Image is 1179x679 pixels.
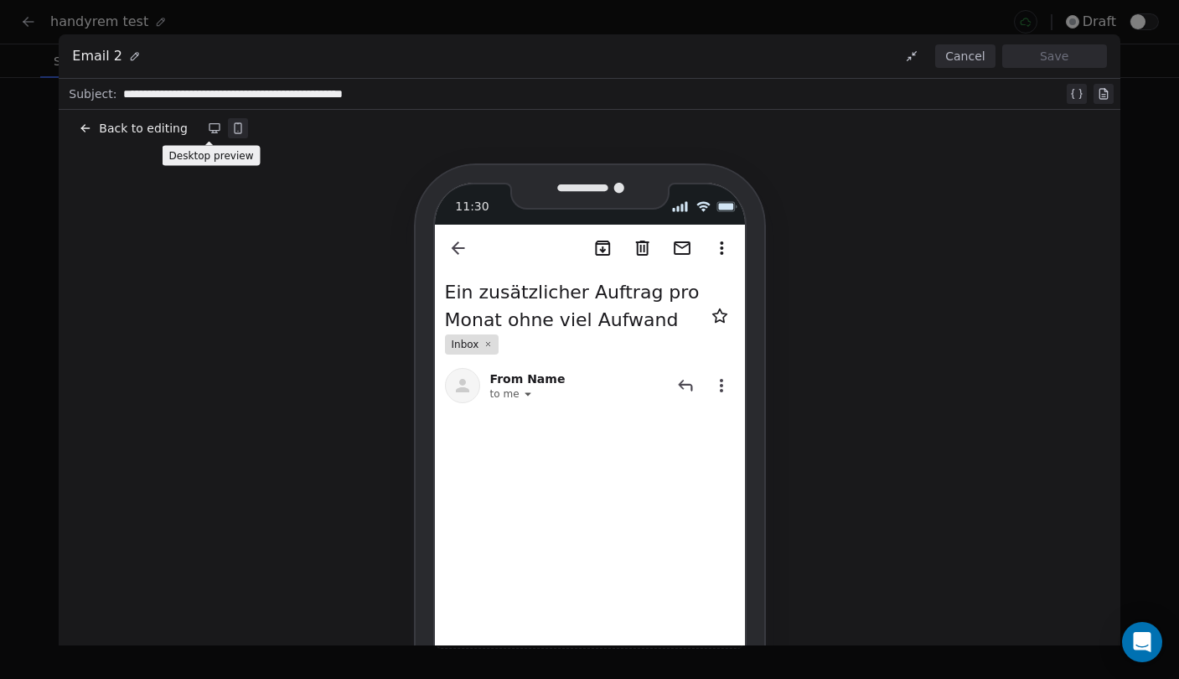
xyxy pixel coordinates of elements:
div: Open Intercom Messenger [1122,622,1162,662]
span: Inbox [452,338,479,351]
span: 11:30 [455,198,489,215]
p: Desktop preview [169,149,254,163]
button: Cancel [935,44,995,68]
span: Ein zusätzlicher Auftrag pro Monat ohne viel Aufwand [445,282,700,330]
span: to me [490,387,520,401]
span: Back to editing [99,120,187,137]
button: Save [1002,44,1107,68]
span: Subject: [69,86,116,107]
button: Back to editing [75,117,190,140]
span: Email 2 [72,46,122,66]
span: From Name [490,371,566,387]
